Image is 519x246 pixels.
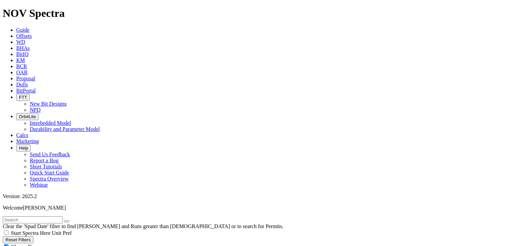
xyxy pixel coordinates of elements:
[19,95,27,100] span: FTT
[16,27,29,33] a: Guide
[3,223,283,229] span: Clear the 'Spud Date' filter to find [PERSON_NAME] and Runs greater than [DEMOGRAPHIC_DATA] or to...
[30,101,67,107] a: New Bit Designs
[4,230,8,235] input: Start Spectra Here
[30,182,48,188] a: Webinar
[30,107,41,113] a: NPD
[16,94,30,101] button: FTT
[52,230,72,236] span: Unit Pref
[16,113,39,120] button: OrbitLite
[16,82,28,87] a: Dulls
[16,76,35,81] a: Proposal
[3,7,516,20] h1: NOV Spectra
[16,88,36,93] a: BitPortal
[11,230,50,236] span: Start Spectra Here
[19,145,28,151] span: Help
[3,216,63,223] input: Search
[30,176,69,182] a: Spectra Overview
[16,57,25,63] a: KM
[30,170,69,175] a: Quick Start Guide
[30,158,58,163] a: Report a Bug
[30,164,62,169] a: Short Tutorials
[3,205,516,211] p: Welcome
[30,120,71,126] a: Interbedded Model
[30,126,100,132] a: Durability and Parameter Model
[3,236,33,243] button: Reset Filters
[16,39,25,45] a: WD
[16,63,27,69] a: BCR
[16,33,32,39] a: Offsets
[23,205,66,211] span: [PERSON_NAME]
[16,45,30,51] a: BHAs
[16,132,28,138] a: Calcs
[16,144,31,152] button: Help
[16,51,28,57] a: BitIQ
[19,114,36,119] span: OrbitLite
[16,70,28,75] a: OAR
[16,138,39,144] a: Marketing
[30,152,70,157] a: Send Us Feedback
[3,193,516,199] div: Version: 2025.2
